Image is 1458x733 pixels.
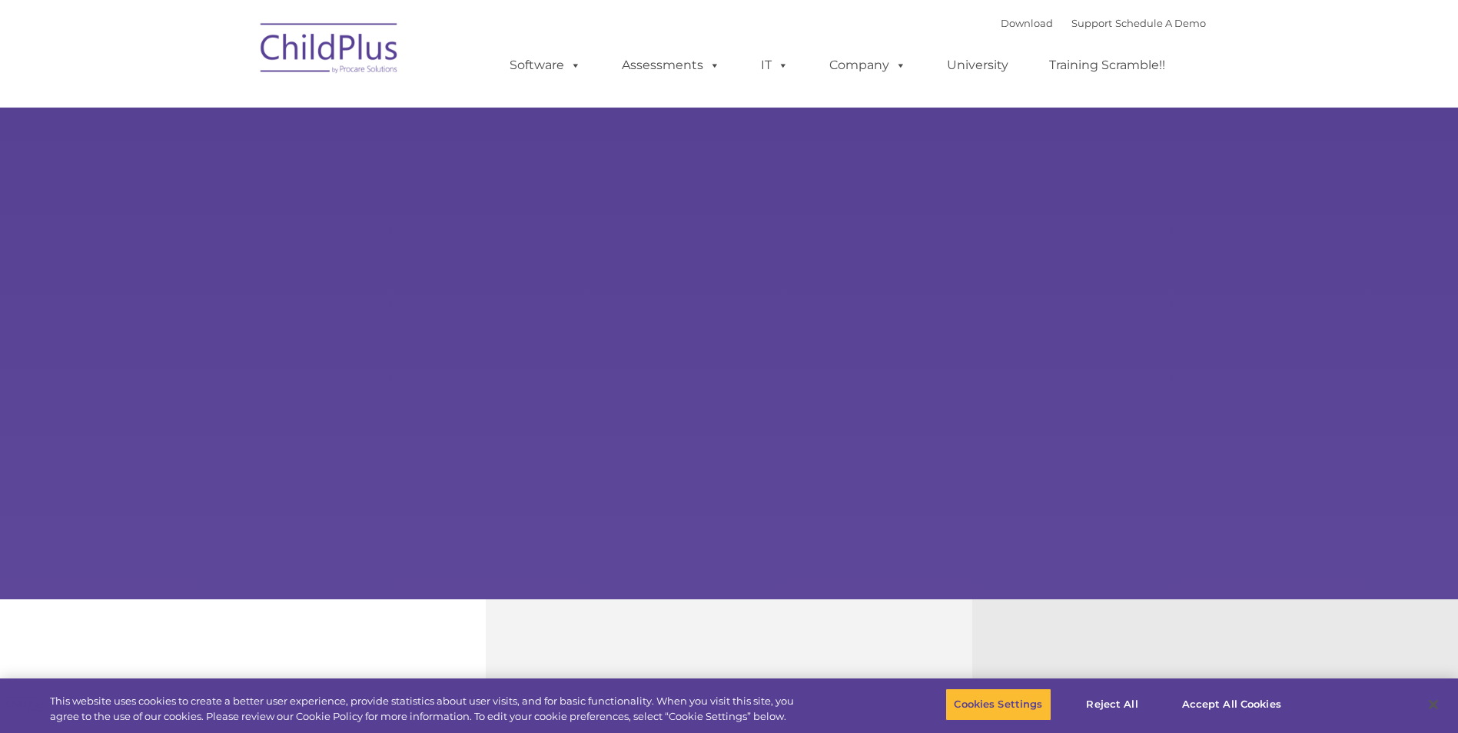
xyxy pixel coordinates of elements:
a: University [932,50,1024,81]
a: Software [494,50,596,81]
a: IT [746,50,804,81]
a: Training Scramble!! [1034,50,1181,81]
a: Support [1071,17,1112,29]
button: Close [1416,688,1450,721]
a: Assessments [606,50,736,81]
button: Accept All Cookies [1174,688,1290,721]
a: Download [1001,17,1053,29]
div: This website uses cookies to create a better user experience, provide statistics about user visit... [50,694,802,724]
button: Cookies Settings [945,688,1051,721]
font: | [1001,17,1206,29]
a: Company [814,50,922,81]
img: ChildPlus by Procare Solutions [253,12,407,89]
a: Schedule A Demo [1115,17,1206,29]
button: Reject All [1064,688,1161,721]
